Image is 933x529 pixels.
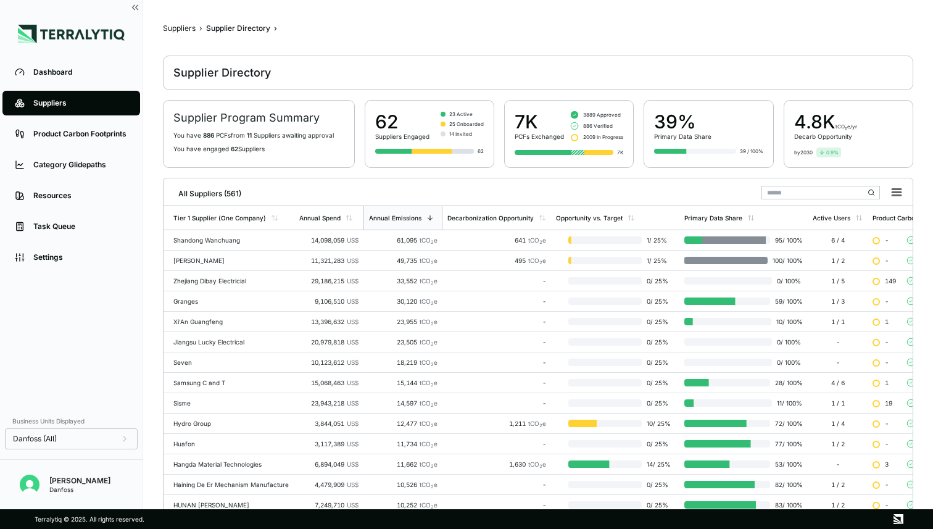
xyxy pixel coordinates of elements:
div: 39% [654,110,711,133]
div: 10,123,612 [299,359,359,366]
div: - [447,481,546,488]
sub: 2 [431,301,434,306]
span: tCO e [528,236,546,244]
div: 62 [478,148,484,155]
span: US$ [347,481,359,488]
div: Annual Emissions [369,214,421,222]
div: - [813,460,863,468]
span: tCO e [420,359,437,366]
div: 12,477 [368,420,437,427]
span: US$ [347,236,359,244]
span: 95 / 100 % [770,236,803,244]
span: tCO e [420,379,437,386]
span: 0 / 25 % [642,318,674,325]
div: Jiangsu Lucky Electrical [173,338,289,346]
div: Supplier Directory [206,23,270,33]
div: - [447,359,546,366]
div: 1 / 2 [813,440,863,448]
div: Primary Data Share [654,133,711,140]
div: 1 / 5 [813,277,863,285]
h2: Supplier Program Summary [173,110,344,125]
img: Logo [18,25,125,43]
div: 1,211 [447,420,546,427]
div: Suppliers Engaged [375,133,429,140]
div: Suppliers [33,98,128,108]
div: 3,844,051 [299,420,359,427]
div: 11,662 [368,460,437,468]
div: All Suppliers (561) [168,184,241,199]
div: 23,943,218 [299,399,359,407]
span: 1 / 25 % [642,236,674,244]
span: 11 / 100 % [772,399,803,407]
span: US$ [347,440,359,448]
span: 14 Invited [449,130,472,138]
span: 10 / 100 % [771,318,803,325]
p: You have engaged Suppliers [173,145,344,152]
div: Decarb Opportunity [794,133,857,140]
div: Settings [33,252,128,262]
div: 1 / 1 [813,399,863,407]
div: - [447,440,546,448]
span: tCO e [420,236,437,244]
span: 14 / 25 % [642,460,674,468]
div: 39 / 100% [740,148,763,155]
div: Seven [173,359,289,366]
span: 1 / 25 % [642,257,674,264]
div: Product Carbon Footprints [33,129,128,139]
div: [PERSON_NAME] [173,257,289,264]
span: 2009 In Progress [583,133,623,141]
div: Xi'An Guangfeng [173,318,289,325]
div: 6 / 4 [813,236,863,244]
div: 49,735 [368,257,437,264]
div: 62 [375,110,429,133]
sub: 2 [431,341,434,347]
div: 10,526 [368,481,437,488]
div: 7K [515,110,564,133]
span: tCO e [420,501,437,509]
div: Samsung C and T [173,379,289,386]
div: Category Glidepaths [33,160,128,170]
span: US$ [347,277,359,285]
div: PCFs Exchanged [515,133,564,140]
div: 23,955 [368,318,437,325]
div: - [447,399,546,407]
sub: 2 [539,464,542,469]
span: › [274,23,277,33]
div: 7K [617,149,623,156]
span: 886 [203,131,214,139]
span: tCO e [420,318,437,325]
span: - [885,440,889,448]
div: 14,098,059 [299,236,359,244]
span: tCO e [420,440,437,448]
div: 1 / 2 [813,257,863,264]
span: - [885,481,889,488]
span: tCO e [420,298,437,305]
div: 10,252 [368,501,437,509]
sub: 2 [431,382,434,388]
span: - [885,236,889,244]
span: tCO e [420,257,437,264]
div: 9,106,510 [299,298,359,305]
div: 4.8 K [794,110,857,133]
span: tCO e [420,338,437,346]
sub: 2 [431,443,434,449]
div: 6,894,049 [299,460,359,468]
span: 149 [885,277,896,285]
div: 1,630 [447,460,546,468]
div: [PERSON_NAME] [49,476,110,486]
span: US$ [347,420,359,427]
span: 0 / 25 % [642,338,674,346]
span: 886 Verified [583,122,613,130]
button: Open user button [15,470,44,499]
sub: 2 [539,260,542,265]
div: 7,249,710 [299,501,359,509]
sub: 2 [431,362,434,367]
sub: 2 [431,240,434,245]
div: 11,734 [368,440,437,448]
sub: 2 [431,484,434,489]
span: tCO e [420,481,437,488]
div: Hydro Group [173,420,289,427]
span: 0 / 25 % [642,359,674,366]
div: Hangda Material Technologies [173,460,289,468]
span: 72 / 100 % [770,420,803,427]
